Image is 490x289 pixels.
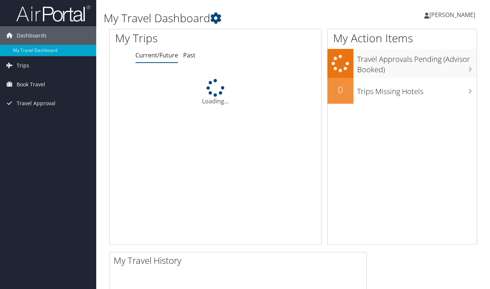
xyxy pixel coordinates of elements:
span: Dashboards [17,26,47,45]
h3: Trips Missing Hotels [357,83,477,97]
a: 0Trips Missing Hotels [328,78,477,104]
span: [PERSON_NAME] [429,11,475,19]
div: Loading... [110,79,321,106]
span: Book Travel [17,75,45,94]
span: Trips [17,56,29,75]
h2: 0 [328,83,353,96]
h1: My Travel Dashboard [104,10,356,26]
a: Past [183,51,195,59]
h1: My Trips [115,30,227,46]
h1: My Action Items [328,30,477,46]
span: Travel Approval [17,94,56,113]
a: [PERSON_NAME] [424,4,483,26]
h3: Travel Approvals Pending (Advisor Booked) [357,50,477,75]
a: Travel Approvals Pending (Advisor Booked) [328,49,477,77]
a: Current/Future [135,51,178,59]
h2: My Travel History [114,254,366,267]
img: airportal-logo.png [16,5,90,22]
